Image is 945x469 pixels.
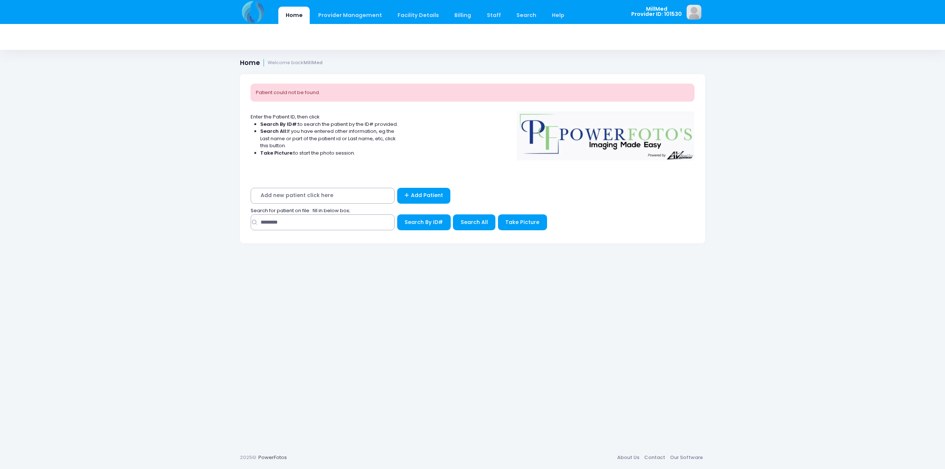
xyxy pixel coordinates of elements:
a: Home [278,7,310,24]
img: image [687,5,701,20]
a: Add Patient [397,188,451,204]
a: Help [545,7,572,24]
a: Billing [447,7,478,24]
a: Search [509,7,543,24]
span: Search By ID# [405,218,443,226]
strong: Search By ID#: [260,121,298,128]
span: Take Picture [505,218,539,226]
strong: Search All: [260,128,287,135]
span: Add new patient click here [251,188,395,204]
a: Contact [642,451,667,464]
a: Our Software [667,451,705,464]
span: Enter the Patient ID, then click [251,113,320,120]
strong: Take Picture: [260,149,293,156]
span: Search All [461,218,488,226]
li: to search the patient by the ID# provided. [260,121,398,128]
a: About Us [615,451,642,464]
small: Welcome back [268,60,323,66]
a: Staff [480,7,508,24]
span: MillMed Provider ID: 101530 [631,6,682,17]
li: to start the photo session. [260,149,398,157]
span: Search for patient on file : fill in below box; [251,207,350,214]
div: Patient could not be found. [251,84,694,101]
a: Provider Management [311,7,389,24]
a: PowerFotos [258,454,287,461]
h1: Home [240,59,323,67]
a: Facility Details [391,7,446,24]
strong: MillMed [303,59,323,66]
li: If you have entered other information, eg the Last name or part of the patient id or Last name, e... [260,128,398,149]
span: 2025© [240,454,256,461]
img: Logo [513,106,698,161]
button: Search By ID# [397,214,451,230]
button: Search All [453,214,495,230]
button: Take Picture [498,214,547,230]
